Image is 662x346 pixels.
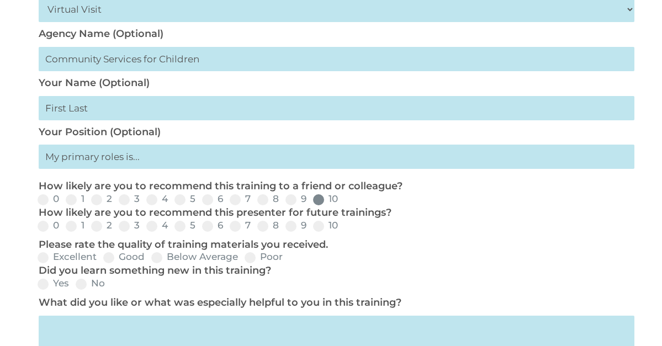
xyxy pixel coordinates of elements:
[38,221,59,230] label: 0
[39,238,629,252] p: Please rate the quality of training materials you received.
[66,221,84,230] label: 1
[230,194,251,204] label: 7
[146,194,168,204] label: 4
[76,279,105,288] label: No
[245,252,283,262] label: Poor
[39,77,150,89] label: Your Name (Optional)
[119,221,140,230] label: 3
[146,221,168,230] label: 4
[39,28,163,40] label: Agency Name (Optional)
[39,296,401,308] label: What did you like or what was especially helpful to you in this training?
[313,221,338,230] label: 10
[257,194,279,204] label: 8
[91,194,112,204] label: 2
[151,252,238,262] label: Below Average
[38,279,69,288] label: Yes
[39,96,634,120] input: First Last
[174,221,195,230] label: 5
[119,194,140,204] label: 3
[174,194,195,204] label: 5
[39,180,629,193] p: How likely are you to recommend this training to a friend or colleague?
[66,194,84,204] label: 1
[285,194,306,204] label: 9
[285,221,306,230] label: 9
[91,221,112,230] label: 2
[202,194,223,204] label: 6
[202,221,223,230] label: 6
[39,47,634,71] input: Head Start Agency
[39,206,629,220] p: How likely are you to recommend this presenter for future trainings?
[39,126,161,138] label: Your Position (Optional)
[230,221,251,230] label: 7
[39,264,629,278] p: Did you learn something new in this training?
[313,194,338,204] label: 10
[38,194,59,204] label: 0
[39,145,634,169] input: My primary roles is...
[103,252,145,262] label: Good
[38,252,97,262] label: Excellent
[257,221,279,230] label: 8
